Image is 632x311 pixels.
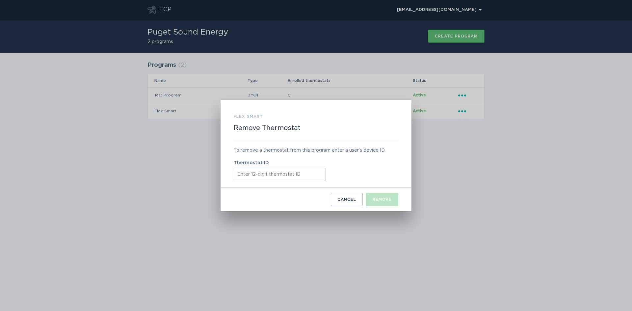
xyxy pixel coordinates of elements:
[234,124,301,132] h2: Remove Thermostat
[234,147,398,154] div: To remove a thermostat from this program enter a user’s device ID.
[221,100,411,211] div: Remove Thermostat
[234,168,326,181] input: Thermostat ID
[337,197,356,201] div: Cancel
[373,197,392,201] div: Remove
[331,193,363,206] button: Cancel
[234,161,398,165] label: Thermostat ID
[366,193,398,206] button: Remove
[234,113,263,120] h3: Flex Smart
